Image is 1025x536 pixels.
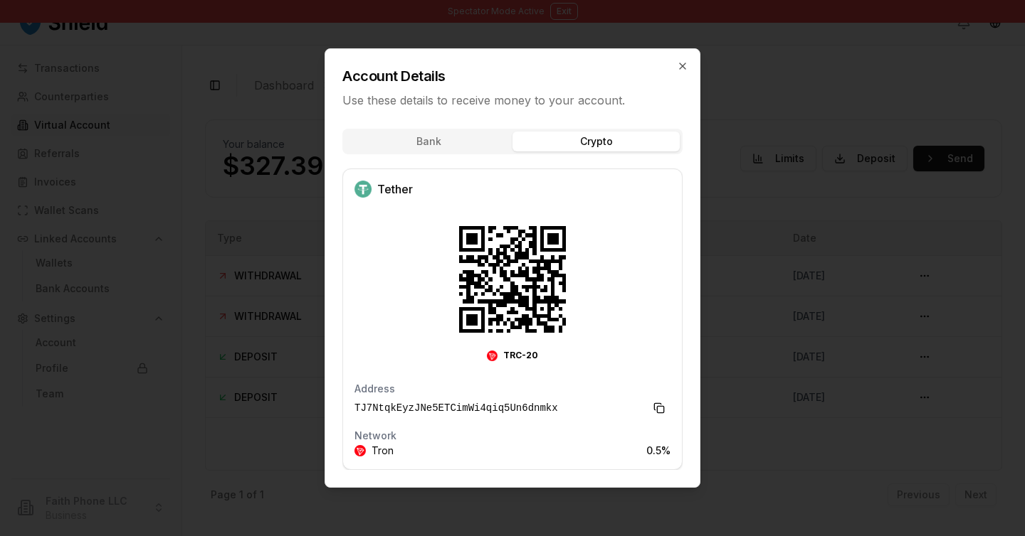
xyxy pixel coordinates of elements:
[342,66,683,86] h2: Account Details
[512,132,680,151] button: Crypto
[345,132,512,151] button: Bank
[354,431,671,441] p: Network
[354,401,558,415] span: TJ7NtqkEyzJNe5ETCimWi4qiq5Un6dnmkx
[487,350,498,361] img: Tron Logo
[503,350,538,361] span: TRC-20
[646,444,671,458] span: 0.5 %
[354,384,671,394] p: Address
[648,397,671,419] button: Copy to clipboard
[372,444,394,458] span: Tron
[354,181,372,198] img: Tether
[354,445,366,456] img: Tron
[377,181,413,198] span: Tether
[342,92,683,109] p: Use these details to receive money to your account.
